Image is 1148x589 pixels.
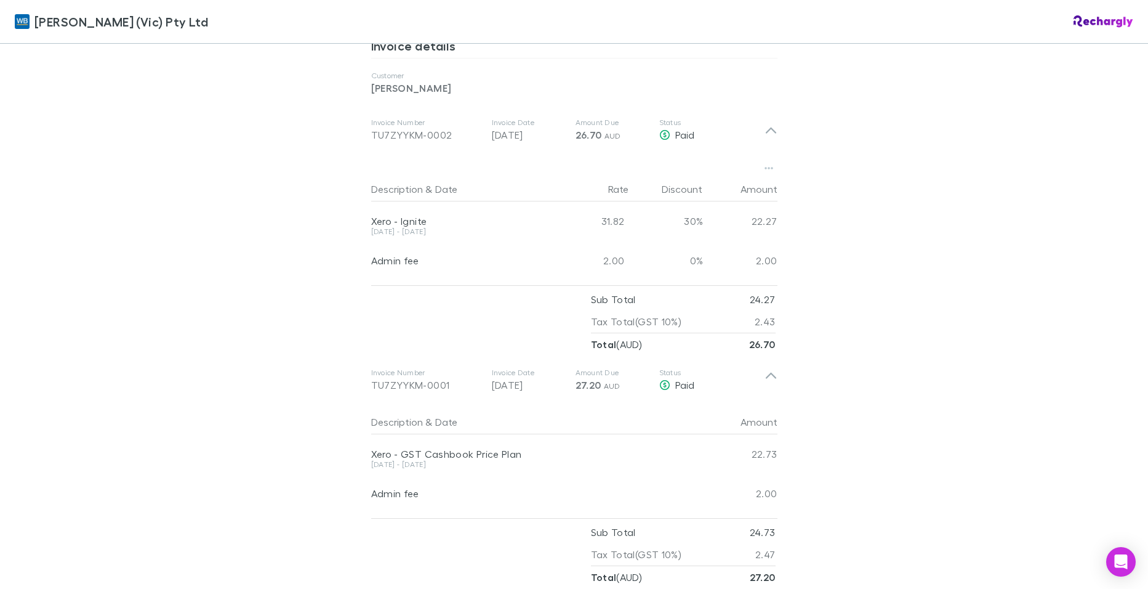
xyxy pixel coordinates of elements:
[750,521,776,543] p: 24.73
[371,38,777,58] h3: Invoice details
[371,71,777,81] p: Customer
[576,379,601,391] span: 27.20
[1106,547,1136,577] div: Open Intercom Messenger
[704,241,777,280] div: 2.00
[15,14,30,29] img: William Buck (Vic) Pty Ltd's Logo
[371,410,699,434] div: &
[371,461,704,468] div: [DATE] - [DATE]
[371,254,551,267] div: Admin fee
[371,215,551,227] div: Xero - Ignite
[361,105,787,155] div: Invoice NumberTU7ZYYKM-0002Invoice Date[DATE]Amount Due26.70 AUDStatusPaid
[630,201,704,241] div: 30%
[371,448,704,460] div: Xero - GST Cashbook Price Plan
[675,129,694,140] span: Paid
[675,379,694,391] span: Paid
[749,338,776,351] strong: 26.70
[591,333,643,355] p: ( AUD )
[604,381,620,391] span: AUD
[750,288,776,311] p: 24.27
[591,311,682,333] p: Tax Total (GST 10%)
[704,434,777,474] div: 22.73
[371,410,423,434] button: Description
[435,177,457,201] button: Date
[556,201,630,241] div: 31.82
[591,338,617,351] strong: Total
[576,118,649,128] p: Amount Due
[371,118,482,128] p: Invoice Number
[604,131,621,140] span: AUD
[556,241,630,280] div: 2.00
[371,177,551,201] div: &
[435,410,457,434] button: Date
[34,12,208,31] span: [PERSON_NAME] (Vic) Pty Ltd
[371,378,482,392] div: TU7ZYYKM-0001
[659,118,765,128] p: Status
[371,177,423,201] button: Description
[361,355,787,405] div: Invoice NumberTU7ZYYKM-0001Invoice Date[DATE]Amount Due27.20 AUDStatusPaid
[1074,15,1133,28] img: Rechargly Logo
[630,241,704,280] div: 0%
[371,81,777,95] p: [PERSON_NAME]
[704,201,777,241] div: 22.27
[591,566,643,588] p: ( AUD )
[492,368,566,378] p: Invoice Date
[371,487,704,500] div: Admin fee
[704,474,777,513] div: 2.00
[492,118,566,128] p: Invoice Date
[371,368,482,378] p: Invoice Number
[591,543,682,566] p: Tax Total (GST 10%)
[492,378,566,392] p: [DATE]
[659,368,765,378] p: Status
[492,128,566,142] p: [DATE]
[755,543,775,566] p: 2.47
[371,228,551,235] div: [DATE] - [DATE]
[591,521,636,543] p: Sub Total
[591,288,636,311] p: Sub Total
[755,311,775,333] p: 2.43
[576,129,602,141] span: 26.70
[576,368,649,378] p: Amount Due
[750,571,776,583] strong: 27.20
[371,128,482,142] div: TU7ZYYKM-0002
[591,571,617,583] strong: Total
